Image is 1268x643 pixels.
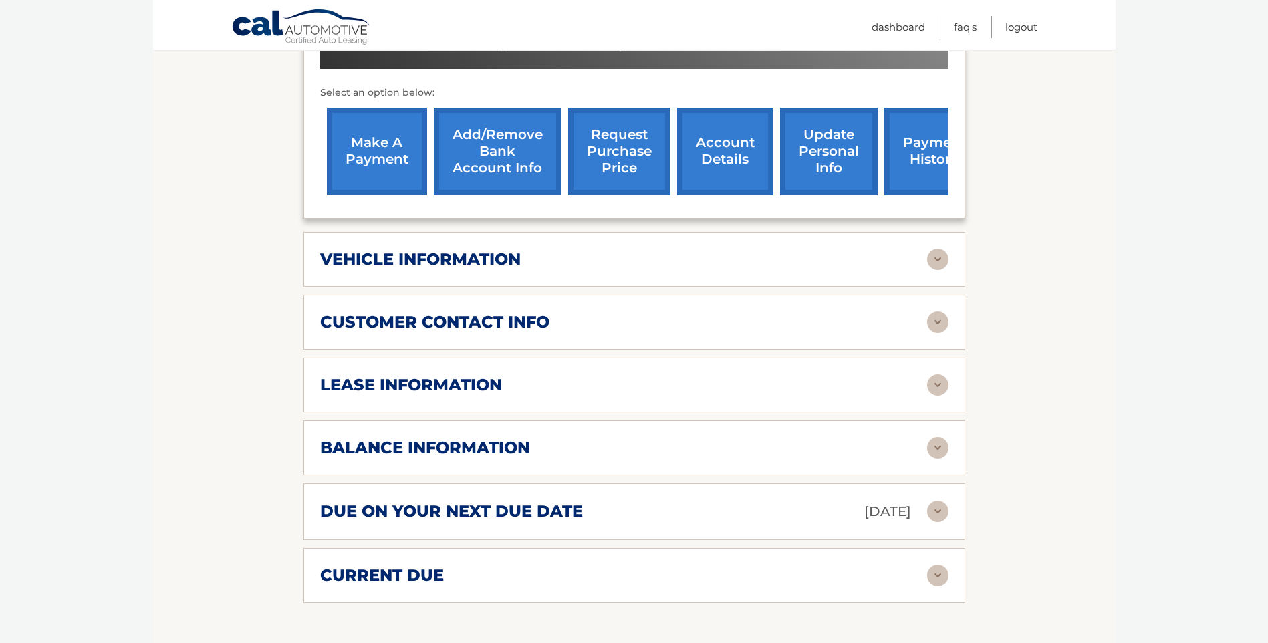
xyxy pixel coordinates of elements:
[320,501,583,521] h2: due on your next due date
[927,501,948,522] img: accordion-rest.svg
[927,374,948,396] img: accordion-rest.svg
[927,437,948,459] img: accordion-rest.svg
[320,85,948,101] p: Select an option below:
[320,565,444,586] h2: current due
[927,565,948,586] img: accordion-rest.svg
[1005,16,1037,38] a: Logout
[954,16,977,38] a: FAQ's
[927,311,948,333] img: accordion-rest.svg
[320,312,549,332] h2: customer contact info
[434,108,561,195] a: Add/Remove bank account info
[231,9,372,47] a: Cal Automotive
[780,108,878,195] a: update personal info
[677,108,773,195] a: account details
[320,438,530,458] h2: balance information
[864,500,911,523] p: [DATE]
[927,249,948,270] img: accordion-rest.svg
[872,16,925,38] a: Dashboard
[568,108,670,195] a: request purchase price
[327,108,427,195] a: make a payment
[320,249,521,269] h2: vehicle information
[320,375,502,395] h2: lease information
[884,108,985,195] a: payment history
